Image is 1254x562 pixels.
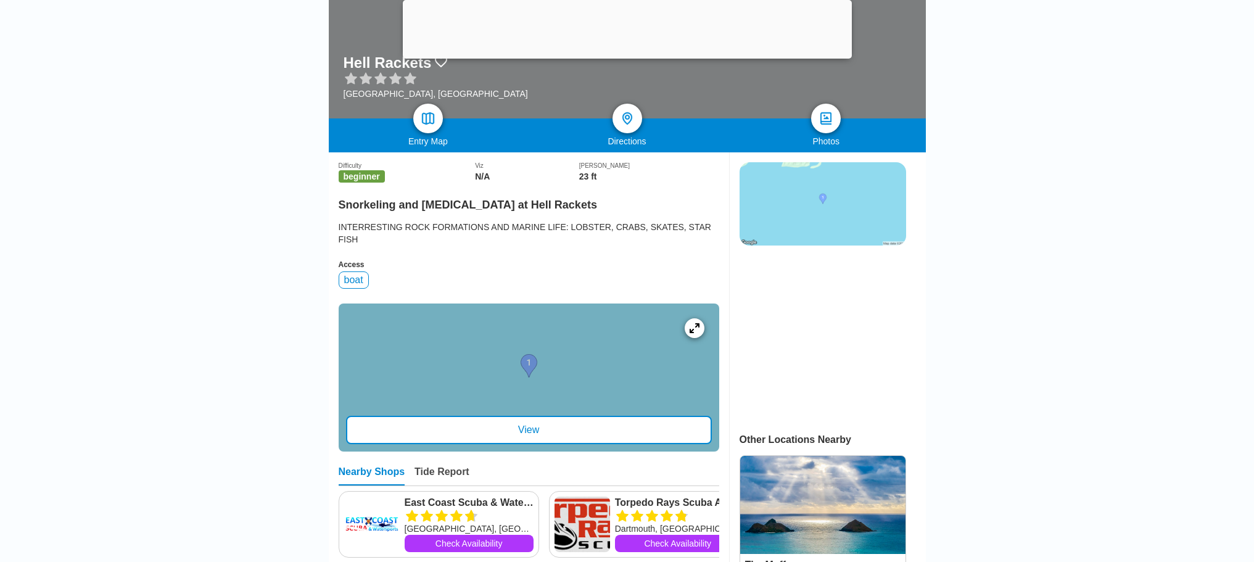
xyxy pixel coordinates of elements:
[819,111,833,126] img: photos
[413,104,443,133] a: map
[615,497,741,509] a: Torpedo Rays Scuba Adventures
[339,466,405,486] div: Nearby Shops
[346,416,712,444] div: View
[405,535,534,552] a: Check Availability
[344,54,432,72] h1: Hell Rackets
[615,523,741,535] div: Dartmouth, [GEOGRAPHIC_DATA]
[339,162,476,169] div: Difficulty
[339,170,385,183] span: beginner
[740,434,926,445] div: Other Locations Nearby
[405,523,534,535] div: [GEOGRAPHIC_DATA], [GEOGRAPHIC_DATA]
[615,535,741,552] a: Check Availability
[339,260,719,269] div: Access
[727,136,926,146] div: Photos
[527,136,727,146] div: Directions
[339,271,369,289] div: boat
[740,162,906,246] img: staticmap
[329,136,528,146] div: Entry Map
[475,171,579,181] div: N/A
[344,497,400,552] img: East Coast Scuba & Watersports
[415,466,469,486] div: Tide Report
[339,304,719,452] a: entry mapView
[811,104,841,133] a: photos
[344,89,528,99] div: [GEOGRAPHIC_DATA], [GEOGRAPHIC_DATA]
[421,111,435,126] img: map
[555,497,610,552] img: Torpedo Rays Scuba Adventures
[620,111,635,126] img: directions
[339,191,719,212] h2: Snorkeling and [MEDICAL_DATA] at Hell Rackets
[579,162,719,169] div: [PERSON_NAME]
[405,497,534,509] a: East Coast Scuba & Watersports
[475,162,579,169] div: Viz
[579,171,719,181] div: 23 ft
[339,221,719,246] div: INTERRESTING ROCK FORMATIONS AND MARINE LIFE: LOBSTER, CRABS, SKATES, STAR FISH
